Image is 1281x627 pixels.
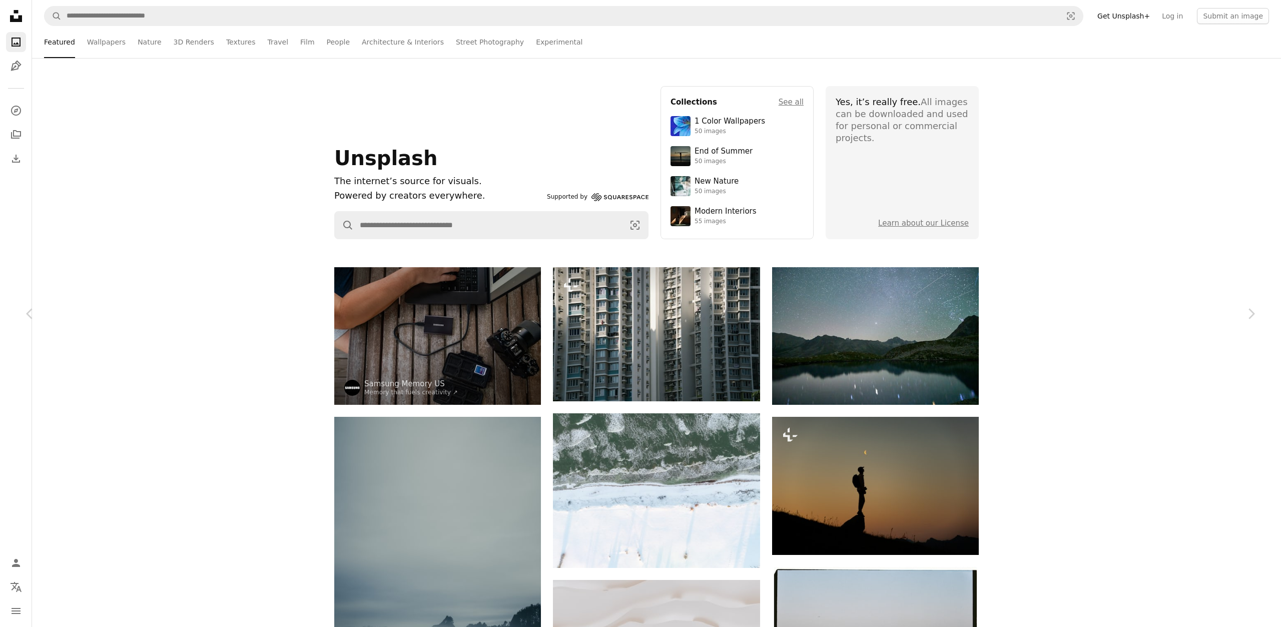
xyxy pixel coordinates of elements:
button: Visual search [1059,7,1083,26]
h4: Collections [671,96,717,108]
a: Nature [138,26,161,58]
a: New Nature50 images [671,176,804,196]
img: premium_photo-1755037089989-422ee333aef9 [671,176,691,196]
img: Silhouette of a hiker looking at the moon at sunset. [772,417,979,554]
a: Get Unsplash+ [1091,8,1156,24]
a: 1 Color Wallpapers50 images [671,116,804,136]
a: Illustrations [6,56,26,76]
a: Surfer walking on a misty beach with surfboard [334,567,541,576]
a: Wallpapers [87,26,126,58]
img: Starry night sky over a calm mountain lake [772,267,979,405]
span: Unsplash [334,147,437,170]
img: premium_photo-1754398386796-ea3dec2a6302 [671,146,691,166]
a: Explore [6,101,26,121]
div: 50 images [695,158,753,166]
a: Tall apartment buildings with many windows and balconies. [553,329,760,338]
a: 3D Renders [174,26,214,58]
div: New Nature [695,177,739,187]
a: Person typing on laptop with external hard drive and camera. [334,331,541,340]
img: Go to Samsung Memory US's profile [344,380,360,396]
img: premium_photo-1688045582333-c8b6961773e0 [671,116,691,136]
form: Find visuals sitewide [44,6,1083,26]
div: 50 images [695,188,739,196]
div: 1 Color Wallpapers [695,117,765,127]
a: Samsung Memory US [364,379,458,389]
a: Film [300,26,314,58]
a: Silhouette of a hiker looking at the moon at sunset. [772,481,979,490]
div: Modern Interiors [695,207,757,217]
a: Log in / Sign up [6,553,26,573]
a: Starry night sky over a calm mountain lake [772,331,979,340]
img: Tall apartment buildings with many windows and balconies. [553,267,760,401]
p: Powered by creators everywhere. [334,189,543,203]
a: Street Photography [456,26,524,58]
a: Architecture & Interiors [362,26,444,58]
button: Visual search [622,212,648,239]
a: Textures [226,26,256,58]
button: Submit an image [1197,8,1269,24]
a: See all [779,96,804,108]
img: Person typing on laptop with external hard drive and camera. [334,267,541,405]
a: Snow covered landscape with frozen water [553,486,760,495]
a: Experimental [536,26,582,58]
button: Language [6,577,26,597]
h1: The internet’s source for visuals. [334,174,543,189]
button: Search Unsplash [45,7,62,26]
button: Search Unsplash [335,212,354,239]
a: People [327,26,350,58]
a: Modern Interiors55 images [671,206,804,226]
a: Learn about our License [878,219,969,228]
div: All images can be downloaded and used for personal or commercial projects. [836,96,969,144]
div: 55 images [695,218,757,226]
span: Yes, it’s really free. [836,97,921,107]
button: Menu [6,601,26,621]
img: premium_photo-1747189286942-bc91257a2e39 [671,206,691,226]
a: Next [1221,266,1281,362]
a: Log in [1156,8,1189,24]
a: Memory that fuels creativity ↗ [364,389,458,396]
div: End of Summer [695,147,753,157]
form: Find visuals sitewide [334,211,649,239]
a: End of Summer50 images [671,146,804,166]
a: Photos [6,32,26,52]
a: Collections [6,125,26,145]
a: Travel [267,26,288,58]
a: Supported by [547,191,649,203]
img: Snow covered landscape with frozen water [553,413,760,568]
div: 50 images [695,128,765,136]
a: Download History [6,149,26,169]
